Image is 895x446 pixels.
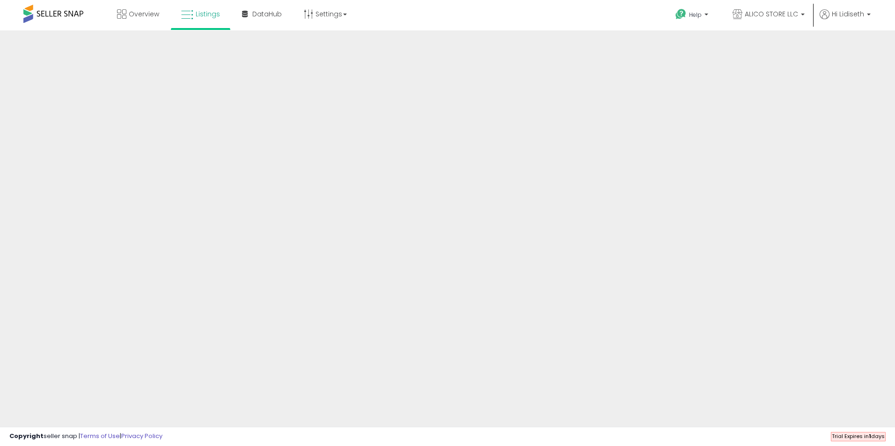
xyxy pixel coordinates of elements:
[129,9,159,19] span: Overview
[820,9,871,30] a: Hi Lidiseth
[675,8,687,20] i: Get Help
[196,9,220,19] span: Listings
[668,1,718,30] a: Help
[745,9,798,19] span: ALICO STORE LLC
[252,9,282,19] span: DataHub
[832,9,864,19] span: Hi Lidiseth
[689,11,702,19] span: Help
